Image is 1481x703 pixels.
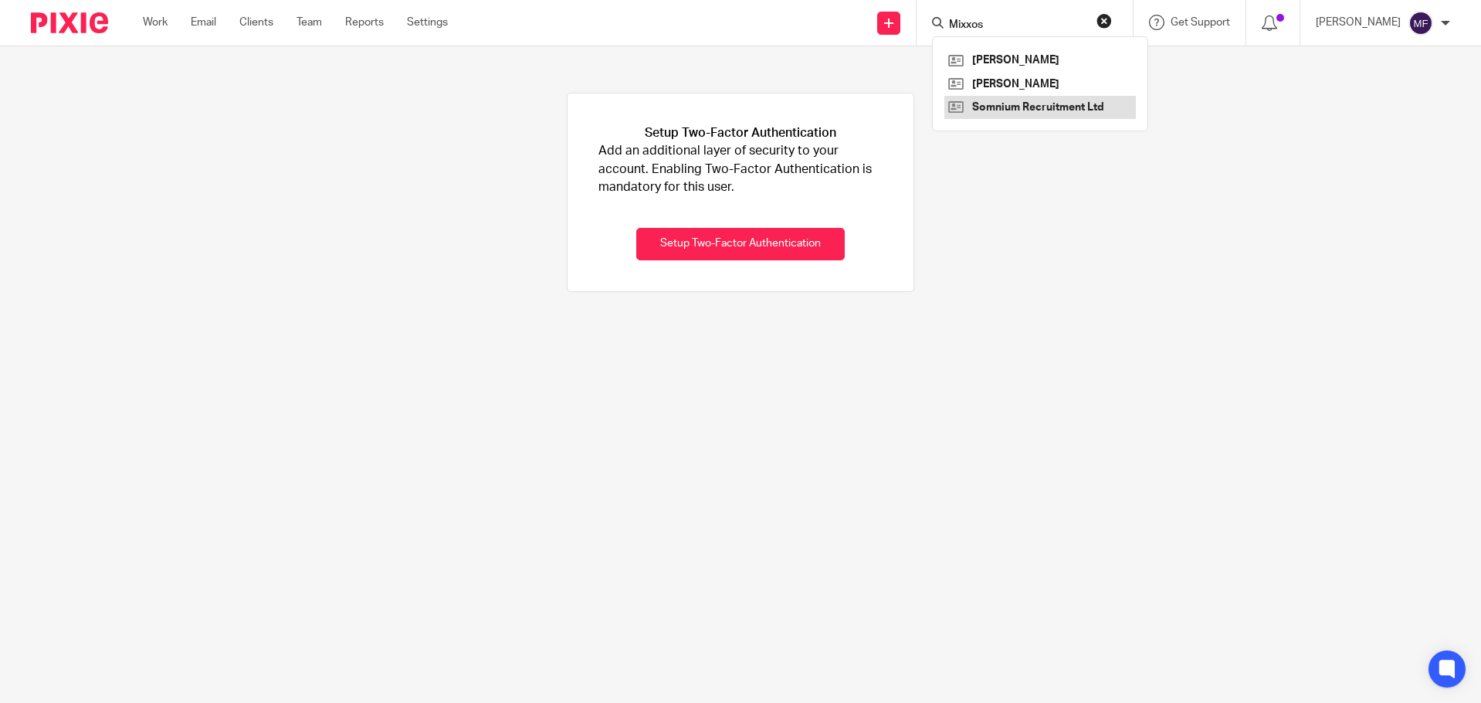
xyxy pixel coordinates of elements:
p: Add an additional layer of security to your account. Enabling Two-Factor Authentication is mandat... [598,142,883,196]
h1: Setup Two-Factor Authentication [645,124,836,142]
a: Reports [345,15,384,30]
input: Search [947,19,1086,32]
img: svg%3E [1408,11,1433,36]
button: Setup Two-Factor Authentication [636,228,845,261]
a: Clients [239,15,273,30]
img: Pixie [31,12,108,33]
button: Clear [1096,13,1112,29]
a: Email [191,15,216,30]
span: Get Support [1171,17,1230,28]
a: Settings [407,15,448,30]
a: Work [143,15,168,30]
a: Team [297,15,322,30]
p: [PERSON_NAME] [1316,15,1401,30]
